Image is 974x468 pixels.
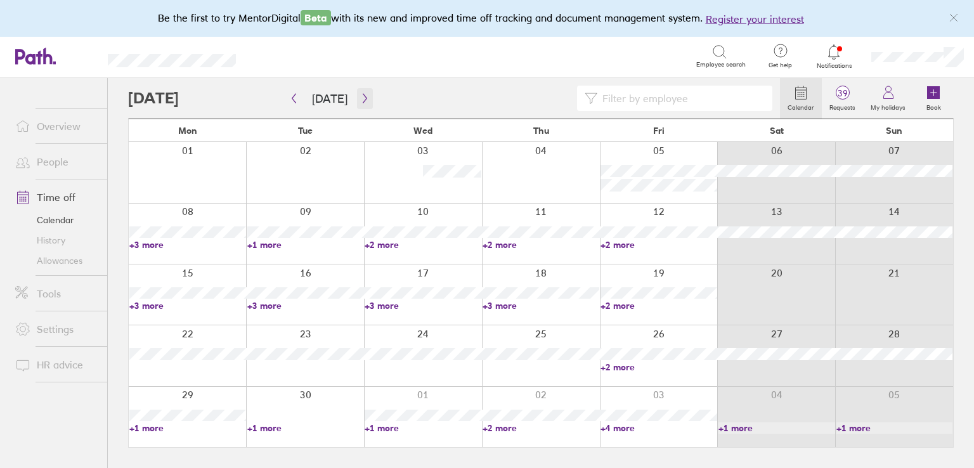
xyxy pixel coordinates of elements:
[533,126,549,136] span: Thu
[247,300,364,311] a: +3 more
[913,78,954,119] a: Book
[814,43,855,70] a: Notifications
[706,11,804,27] button: Register your interest
[814,62,855,70] span: Notifications
[270,50,302,62] div: Search
[129,239,246,250] a: +3 more
[718,422,835,434] a: +1 more
[483,422,599,434] a: +2 more
[178,126,197,136] span: Mon
[5,114,107,139] a: Overview
[365,422,481,434] a: +1 more
[5,250,107,271] a: Allowances
[158,10,817,27] div: Be the first to try MentorDigital with its new and improved time off tracking and document manage...
[298,126,313,136] span: Tue
[696,61,746,68] span: Employee search
[886,126,902,136] span: Sun
[483,300,599,311] a: +3 more
[5,230,107,250] a: History
[760,62,801,69] span: Get help
[5,352,107,377] a: HR advice
[5,281,107,306] a: Tools
[863,78,913,119] a: My holidays
[365,239,481,250] a: +2 more
[483,239,599,250] a: +2 more
[770,126,784,136] span: Sat
[129,300,246,311] a: +3 more
[413,126,432,136] span: Wed
[247,422,364,434] a: +1 more
[129,422,246,434] a: +1 more
[601,422,717,434] a: +4 more
[365,300,481,311] a: +3 more
[780,100,822,112] label: Calendar
[247,239,364,250] a: +1 more
[822,88,863,98] span: 39
[822,100,863,112] label: Requests
[822,78,863,119] a: 39Requests
[601,239,717,250] a: +2 more
[301,10,331,25] span: Beta
[5,316,107,342] a: Settings
[601,361,717,373] a: +2 more
[601,300,717,311] a: +2 more
[5,185,107,210] a: Time off
[302,88,358,109] button: [DATE]
[653,126,665,136] span: Fri
[919,100,949,112] label: Book
[597,86,765,110] input: Filter by employee
[5,149,107,174] a: People
[5,210,107,230] a: Calendar
[836,422,953,434] a: +1 more
[780,78,822,119] a: Calendar
[863,100,913,112] label: My holidays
